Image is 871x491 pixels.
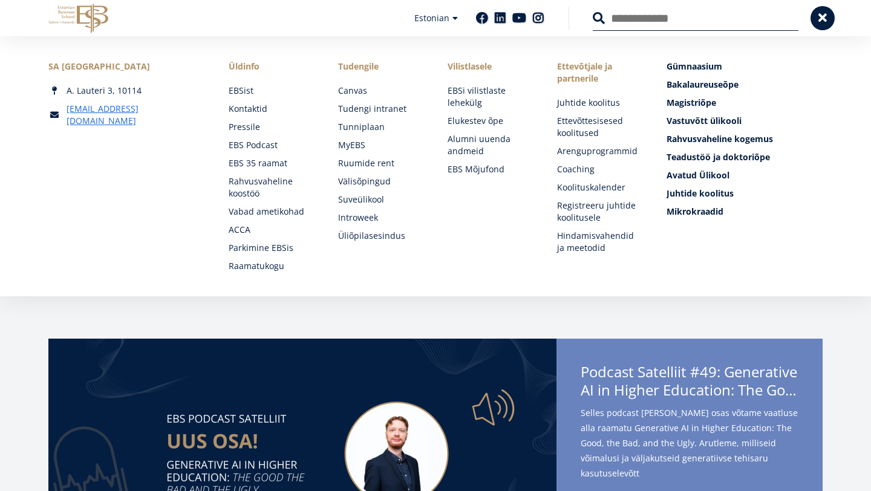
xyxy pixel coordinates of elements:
a: EBS Mõjufond [448,163,533,175]
a: Välisõpingud [338,175,423,187]
a: Vabad ametikohad [229,206,314,218]
span: Mikrokraadid [667,206,723,217]
span: Magistriõpe [667,97,716,108]
a: Juhtide koolitus [667,187,823,200]
a: Tudengi intranet [338,103,423,115]
a: Vastuvõtt ülikooli [667,115,823,127]
a: Introweek [338,212,423,224]
a: Pressile [229,121,314,133]
a: EBS 35 raamat [229,157,314,169]
a: Avatud Ülikool [667,169,823,181]
a: Kontaktid [229,103,314,115]
a: Suveülikool [338,193,423,206]
a: Teadustöö ja doktoriõpe [667,151,823,163]
a: Ettevõttesisesed koolitused [557,115,642,139]
a: Mikrokraadid [667,206,823,218]
a: Facebook [476,12,488,24]
a: Bakalaureuseõpe [667,79,823,91]
a: Raamatukogu [229,260,314,272]
a: [EMAIL_ADDRESS][DOMAIN_NAME] [67,103,204,127]
a: Parkimine EBSis [229,242,314,254]
a: Tudengile [338,60,423,73]
span: Podcast Satelliit #49: Generative [581,363,798,403]
a: Gümnaasium [667,60,823,73]
a: EBSist [229,85,314,97]
span: Avatud Ülikool [667,169,729,181]
a: Youtube [512,12,526,24]
a: Rahvusvaheline koostöö [229,175,314,200]
a: Arenguprogrammid [557,145,642,157]
span: Rahvusvaheline kogemus [667,133,773,145]
a: Coaching [557,163,642,175]
a: ACCA [229,224,314,236]
div: SA [GEOGRAPHIC_DATA] [48,60,204,73]
a: EBS Podcast [229,139,314,151]
a: Canvas [338,85,423,97]
a: Magistriõpe [667,97,823,109]
a: Alumni uuenda andmeid [448,133,533,157]
a: Rahvusvaheline kogemus [667,133,823,145]
span: Vilistlasele [448,60,533,73]
a: Koolituskalender [557,181,642,193]
span: AI in Higher Education: The Good, the Bad, and the Ugly [581,381,798,399]
a: Üliõpilasesindus [338,230,423,242]
a: Elukestev õpe [448,115,533,127]
span: Gümnaasium [667,60,722,72]
span: Bakalaureuseõpe [667,79,739,90]
span: Teadustöö ja doktoriõpe [667,151,770,163]
span: Juhtide koolitus [667,187,734,199]
a: Instagram [532,12,544,24]
span: Vastuvõtt ülikooli [667,115,742,126]
a: Ruumide rent [338,157,423,169]
a: Juhtide koolitus [557,97,642,109]
span: Ettevõtjale ja partnerile [557,60,642,85]
span: Üldinfo [229,60,314,73]
div: A. Lauteri 3, 10114 [48,85,204,97]
a: Registreeru juhtide koolitusele [557,200,642,224]
a: EBSi vilistlaste lehekülg [448,85,533,109]
a: Linkedin [494,12,506,24]
a: Hindamisvahendid ja meetodid [557,230,642,254]
a: MyEBS [338,139,423,151]
a: Tunniplaan [338,121,423,133]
